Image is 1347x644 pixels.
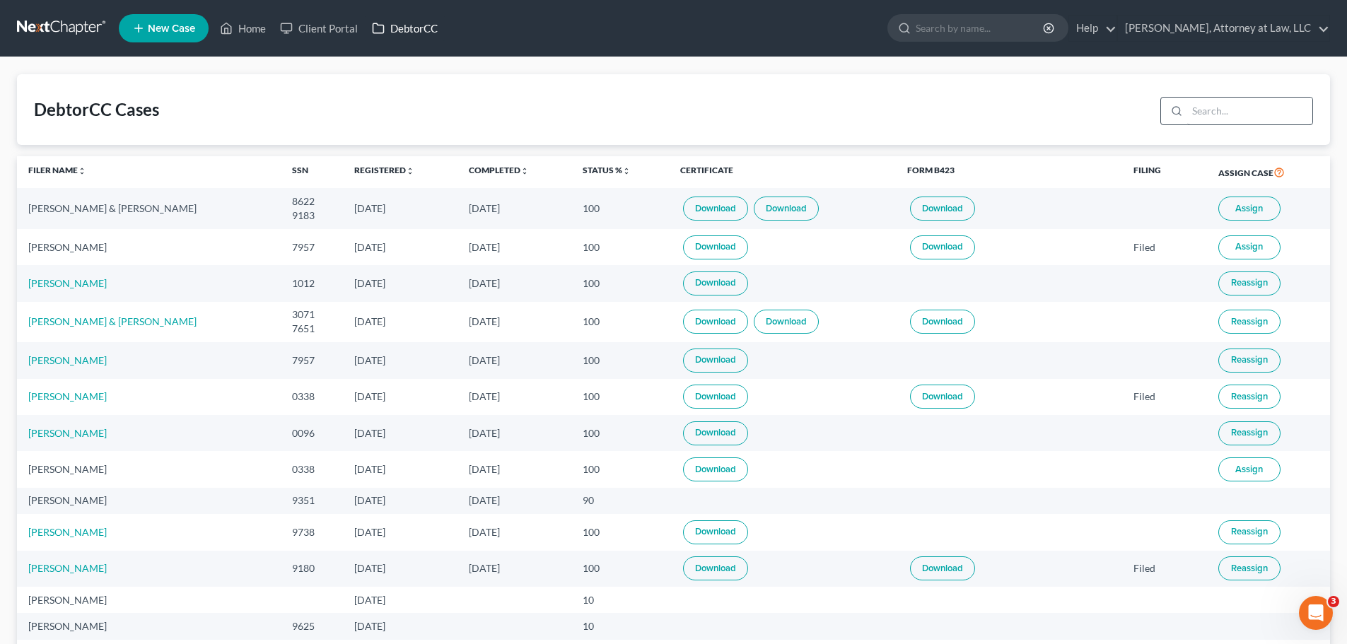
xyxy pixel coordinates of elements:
span: Assign [1235,464,1263,475]
td: 10 [571,587,669,613]
span: Assign [1235,203,1263,214]
th: SSN [281,156,343,189]
span: 3 [1328,596,1339,607]
td: [DATE] [343,265,457,301]
a: [PERSON_NAME] [28,354,107,366]
td: [DATE] [343,379,457,415]
td: [DATE] [457,488,572,514]
a: [PERSON_NAME] [28,526,107,538]
td: [DATE] [343,488,457,514]
td: 100 [571,188,669,228]
span: New Case [148,23,195,34]
th: Certificate [669,156,895,189]
td: [DATE] [457,451,572,487]
div: 8622 [292,194,332,209]
div: 7957 [292,353,332,368]
span: Reassign [1231,277,1268,288]
td: 100 [571,302,669,342]
i: unfold_more [78,167,86,175]
a: Download [683,271,748,295]
div: 7957 [292,240,332,254]
a: [PERSON_NAME], Attorney at Law, LLC [1118,16,1329,41]
td: [DATE] [457,415,572,451]
button: Assign [1218,457,1281,481]
button: Reassign [1218,310,1281,334]
i: unfold_more [406,167,414,175]
div: [PERSON_NAME] [28,240,269,254]
a: Download [910,310,975,334]
a: Download [910,197,975,221]
td: 100 [571,342,669,378]
div: 9738 [292,525,332,539]
td: 100 [571,551,669,587]
i: unfold_more [622,167,631,175]
iframe: Intercom live chat [1299,596,1333,630]
a: Completedunfold_more [469,165,529,175]
td: 100 [571,379,669,415]
div: 1012 [292,276,332,291]
td: 90 [571,488,669,514]
div: 9625 [292,619,332,633]
td: [DATE] [343,302,457,342]
input: Search... [1187,98,1312,124]
a: Download [683,349,748,373]
td: [DATE] [343,587,457,613]
td: [DATE] [457,188,572,228]
a: [PERSON_NAME] [28,390,107,402]
span: Reassign [1231,354,1268,365]
a: [PERSON_NAME] [28,427,107,439]
td: [DATE] [343,188,457,228]
td: [DATE] [343,342,457,378]
button: Reassign [1218,385,1281,409]
div: 7651 [292,322,332,336]
td: [DATE] [457,265,572,301]
a: Status %unfold_more [583,165,631,175]
button: Reassign [1218,520,1281,544]
div: 0096 [292,426,332,440]
div: 0338 [292,462,332,476]
a: Download [683,310,748,334]
span: Reassign [1231,563,1268,574]
span: Reassign [1231,391,1268,402]
div: [PERSON_NAME] [28,593,269,607]
button: Reassign [1218,421,1281,445]
a: [PERSON_NAME] [28,562,107,574]
div: 3071 [292,308,332,322]
td: [DATE] [343,451,457,487]
a: Download [683,421,748,445]
a: Download [683,197,748,221]
span: Reassign [1231,526,1268,537]
a: Download [910,235,975,259]
a: Download [910,556,975,580]
a: Home [213,16,273,41]
td: [DATE] [457,551,572,587]
a: Filer Nameunfold_more [28,165,86,175]
th: Assign Case [1207,156,1330,189]
td: [DATE] [343,613,457,639]
i: unfold_more [520,167,529,175]
td: 100 [571,415,669,451]
button: Reassign [1218,349,1281,373]
a: Client Portal [273,16,365,41]
td: [DATE] [343,551,457,587]
td: [DATE] [457,379,572,415]
div: Filed [1133,240,1196,254]
div: [PERSON_NAME] [28,462,269,476]
td: 100 [571,265,669,301]
a: DebtorCC [365,16,445,41]
div: 0338 [292,390,332,404]
div: Filed [1133,390,1196,404]
button: Assign [1218,235,1281,259]
a: [PERSON_NAME] [28,277,107,289]
th: Form B423 [896,156,1122,189]
td: [DATE] [457,302,572,342]
a: Download [910,385,975,409]
button: Assign [1218,197,1281,221]
a: Download [754,197,819,221]
input: Search by name... [916,15,1045,41]
a: Help [1069,16,1116,41]
a: Registeredunfold_more [354,165,414,175]
td: [DATE] [457,342,572,378]
td: [DATE] [343,229,457,265]
div: [PERSON_NAME] [28,619,269,633]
